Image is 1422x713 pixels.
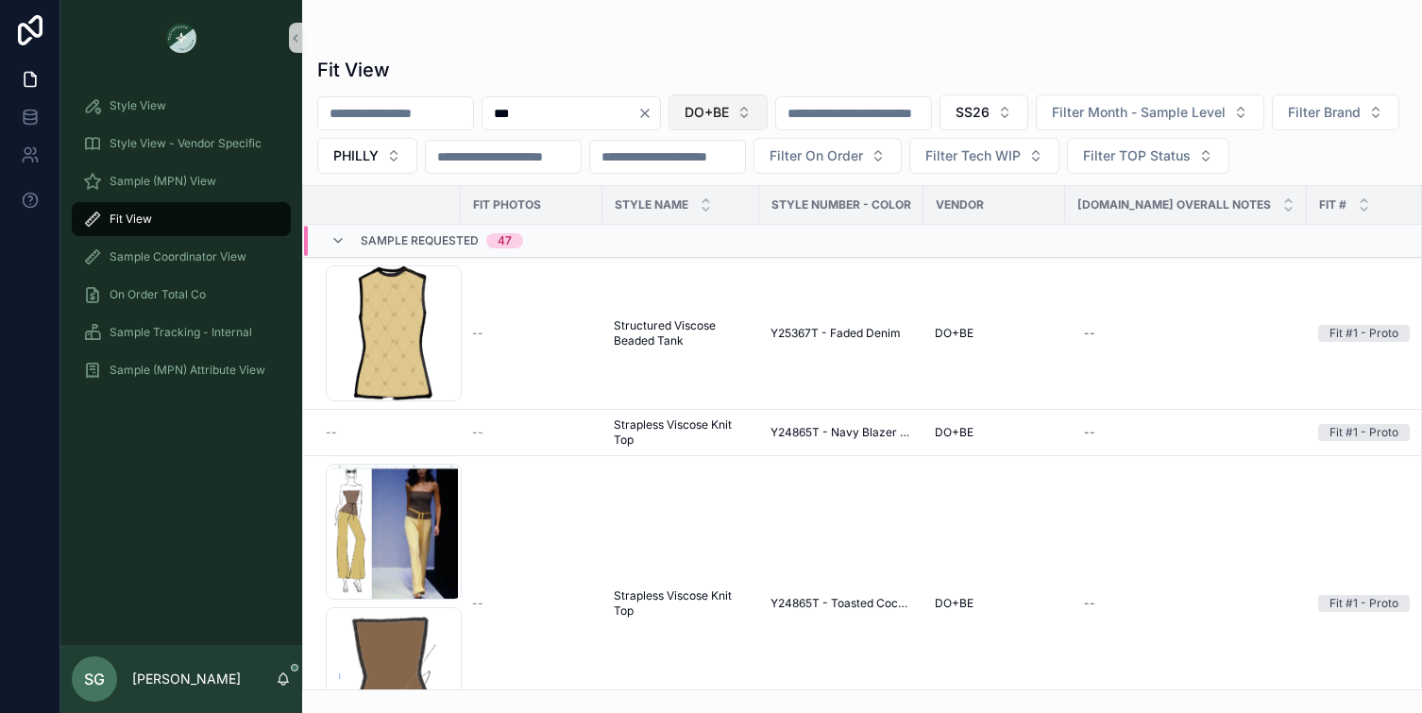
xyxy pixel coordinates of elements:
[614,588,748,619] a: Strapless Viscose Knit Top
[935,596,1054,611] a: DO+BE
[132,670,241,688] p: [PERSON_NAME]
[473,197,541,212] span: Fit Photos
[110,249,246,264] span: Sample Coordinator View
[940,94,1028,130] button: Select Button
[110,287,206,302] span: On Order Total Co
[72,89,291,123] a: Style View
[1076,588,1295,619] a: --
[361,233,479,248] span: Sample Requested
[1076,417,1295,448] a: --
[110,363,265,378] span: Sample (MPN) Attribute View
[333,146,379,165] span: PHILLY
[317,138,417,174] button: Select Button
[956,103,990,122] span: SS26
[1329,424,1398,441] div: Fit #1 - Proto
[1067,138,1229,174] button: Select Button
[909,138,1059,174] button: Select Button
[472,596,591,611] a: --
[110,174,216,189] span: Sample (MPN) View
[1084,596,1095,611] div: --
[326,425,337,440] span: --
[1288,103,1361,122] span: Filter Brand
[110,325,252,340] span: Sample Tracking - Internal
[935,596,973,611] span: DO+BE
[771,197,911,212] span: Style Number - Color
[1036,94,1264,130] button: Select Button
[936,197,984,212] span: Vendor
[1272,94,1399,130] button: Select Button
[110,98,166,113] span: Style View
[770,146,863,165] span: Filter On Order
[1083,146,1191,165] span: Filter TOP Status
[72,202,291,236] a: Fit View
[472,326,591,341] a: --
[935,425,973,440] span: DO+BE
[935,326,973,341] span: DO+BE
[770,326,901,341] span: Y25367T - Faded Denim
[669,94,768,130] button: Select Button
[72,127,291,161] a: Style View - Vendor Specific
[1084,425,1095,440] div: --
[614,417,748,448] a: Strapless Viscose Knit Top
[770,326,912,341] a: Y25367T - Faded Denim
[925,146,1021,165] span: Filter Tech WIP
[1077,197,1271,212] span: [DOMAIN_NAME] Overall Notes
[770,425,912,440] a: Y24865T - Navy Blazer Pantone
[614,318,748,348] a: Structured Viscose Beaded Tank
[110,212,152,227] span: Fit View
[685,103,729,122] span: DO+BE
[110,136,262,151] span: Style View - Vendor Specific
[498,233,512,248] div: 47
[615,197,688,212] span: STYLE NAME
[72,164,291,198] a: Sample (MPN) View
[1329,325,1398,342] div: Fit #1 - Proto
[472,425,591,440] a: --
[1052,103,1226,122] span: Filter Month - Sample Level
[1329,595,1398,612] div: Fit #1 - Proto
[472,425,483,440] span: --
[166,23,196,53] img: App logo
[1319,197,1346,212] span: Fit #
[84,668,105,690] span: SG
[60,76,302,412] div: scrollable content
[1084,326,1095,341] div: --
[1076,318,1295,348] a: --
[72,240,291,274] a: Sample Coordinator View
[326,425,449,440] a: --
[72,353,291,387] a: Sample (MPN) Attribute View
[753,138,902,174] button: Select Button
[770,596,912,611] a: Y24865T - Toasted Coconut 18-1029
[637,106,660,121] button: Clear
[472,326,483,341] span: --
[72,315,291,349] a: Sample Tracking - Internal
[935,425,1054,440] a: DO+BE
[935,326,1054,341] a: DO+BE
[317,57,390,83] h1: Fit View
[72,278,291,312] a: On Order Total Co
[472,596,483,611] span: --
